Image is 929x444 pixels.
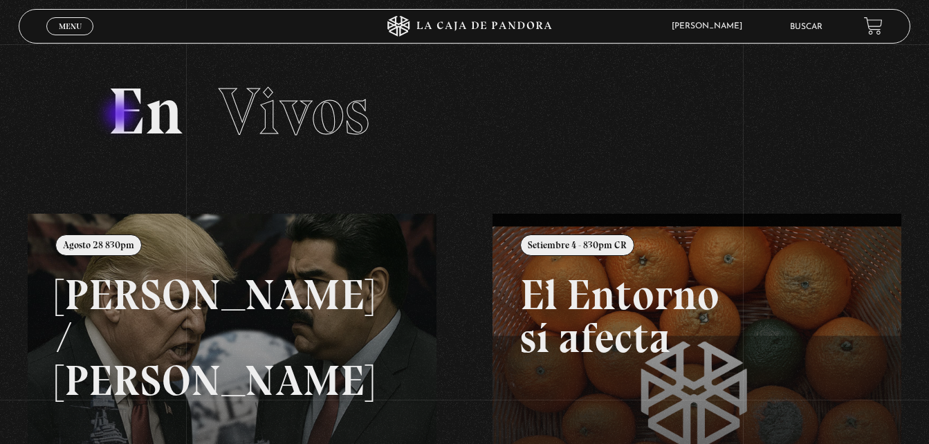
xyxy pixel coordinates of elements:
h2: En [108,79,821,145]
span: [PERSON_NAME] [665,22,756,30]
a: View your shopping cart [864,17,883,35]
a: Buscar [790,23,822,31]
span: Cerrar [54,34,86,44]
span: Menu [59,22,82,30]
span: Vivos [219,72,369,151]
